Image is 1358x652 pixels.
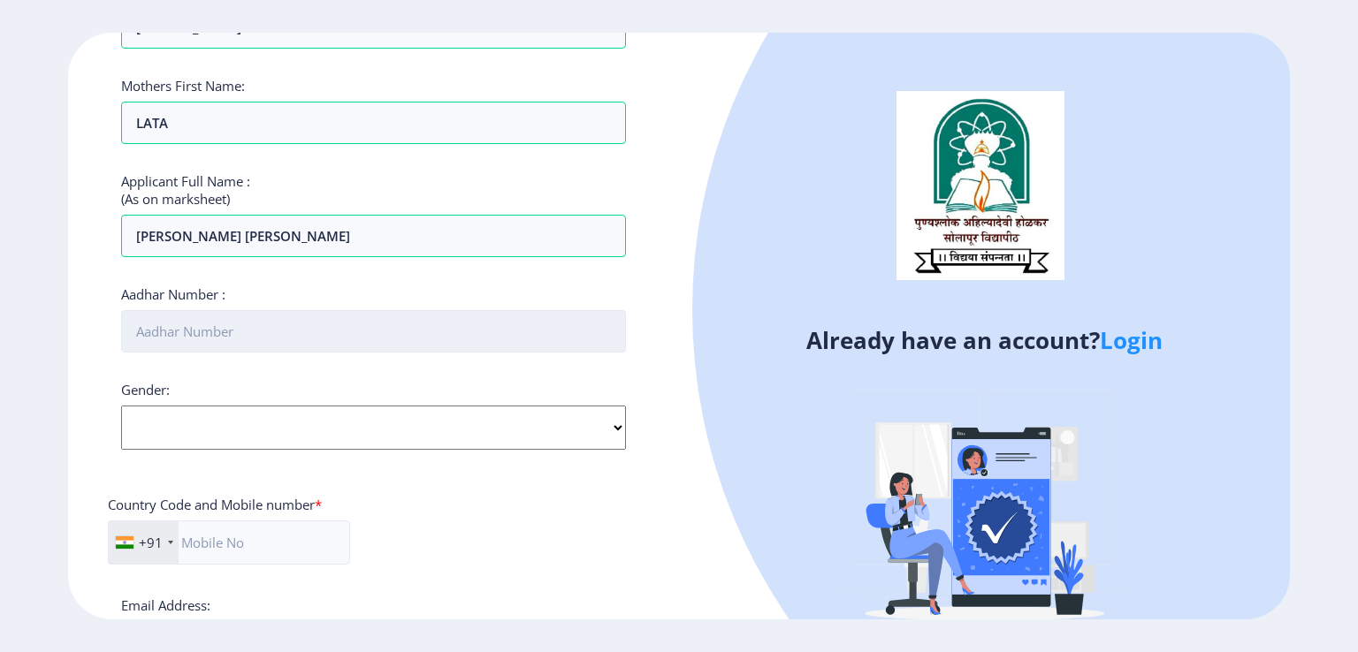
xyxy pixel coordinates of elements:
[121,215,626,257] input: Full Name
[121,285,225,303] label: Aadhar Number :
[108,496,322,513] label: Country Code and Mobile number
[108,520,350,565] input: Mobile No
[121,77,245,95] label: Mothers First Name:
[121,596,210,614] label: Email Address:
[1100,324,1163,356] a: Login
[121,102,626,144] input: Last Name
[121,381,170,398] label: Gender:
[109,521,179,564] div: India (भारत): +91
[121,172,250,208] label: Applicant Full Name : (As on marksheet)
[121,310,626,353] input: Aadhar Number
[896,91,1064,280] img: logo
[692,326,1277,354] h4: Already have an account?
[139,534,163,551] div: +91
